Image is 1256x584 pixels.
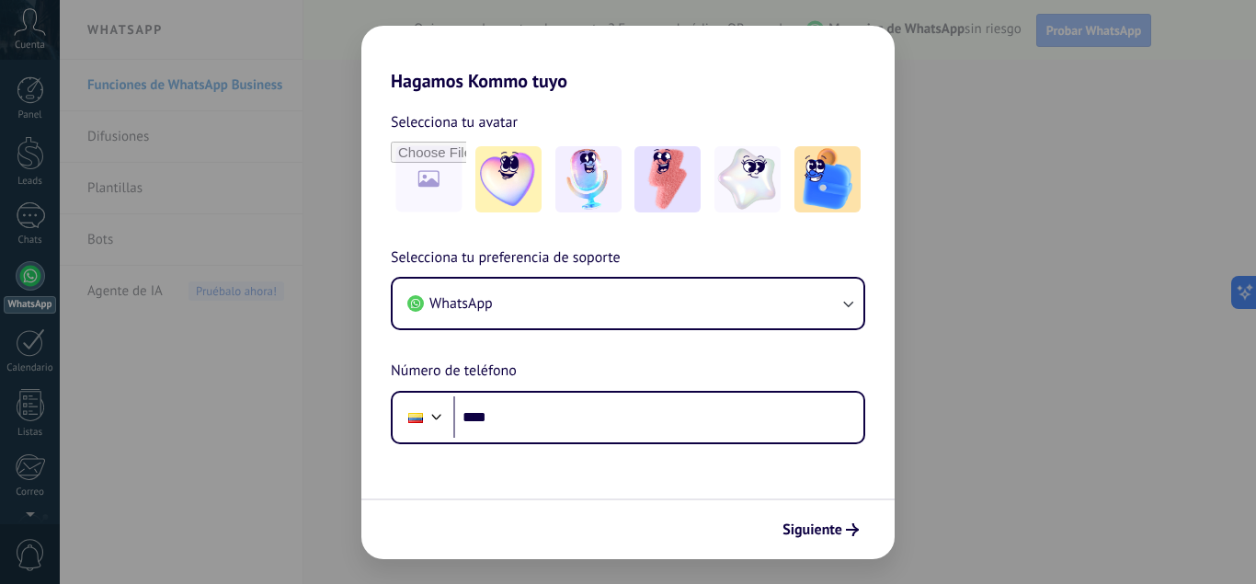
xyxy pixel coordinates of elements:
img: -5.jpeg [794,146,861,212]
span: Selecciona tu avatar [391,110,518,134]
button: Siguiente [774,514,867,545]
img: -2.jpeg [555,146,622,212]
span: Selecciona tu preferencia de soporte [391,246,621,270]
h2: Hagamos Kommo tuyo [361,26,895,92]
span: Siguiente [782,523,842,536]
img: -3.jpeg [634,146,701,212]
img: -1.jpeg [475,146,542,212]
div: Ecuador: + 593 [398,398,433,437]
span: Número de teléfono [391,360,517,384]
span: WhatsApp [429,294,493,313]
img: -4.jpeg [714,146,781,212]
button: WhatsApp [393,279,863,328]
